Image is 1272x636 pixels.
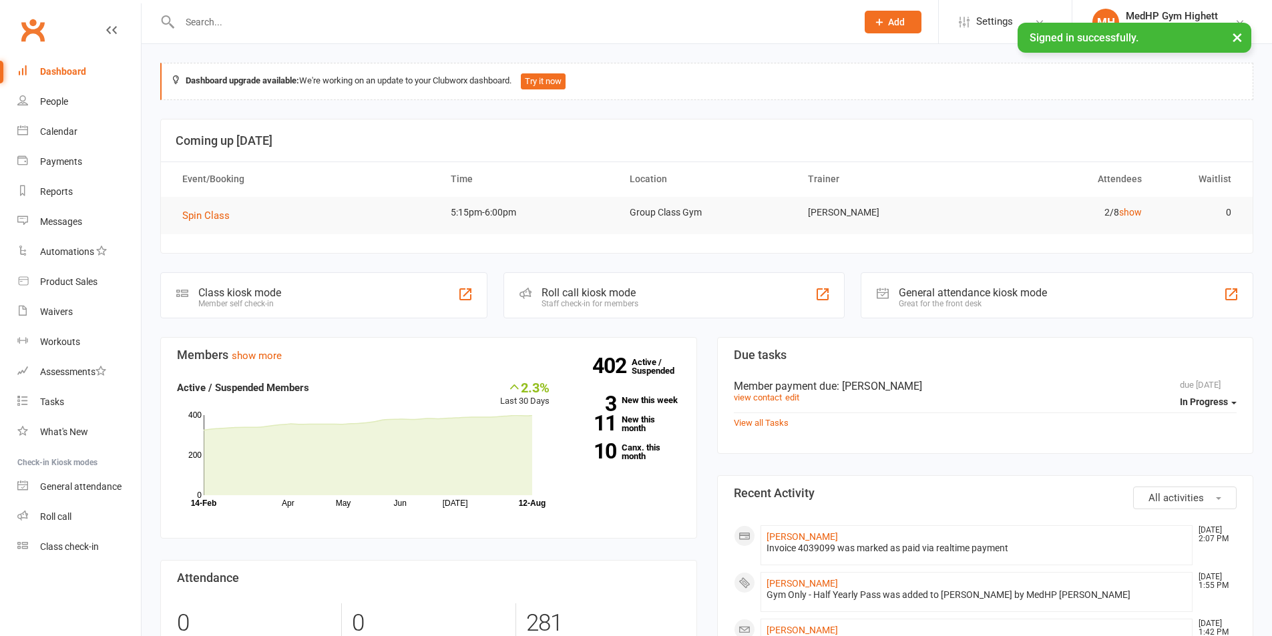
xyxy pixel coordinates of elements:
strong: 402 [592,356,632,376]
td: 2/8 [975,197,1154,228]
h3: Due tasks [734,348,1237,362]
th: Time [439,162,618,196]
a: Dashboard [17,57,141,87]
div: Roll call kiosk mode [542,286,638,299]
span: Settings [976,7,1013,37]
div: Assessments [40,366,106,377]
a: show [1119,207,1142,218]
div: Calendar [40,126,77,137]
div: Dashboard [40,66,86,77]
a: 10Canx. this month [570,443,680,460]
a: Clubworx [16,13,49,47]
a: [PERSON_NAME] [767,531,838,542]
h3: Coming up [DATE] [176,134,1238,147]
div: Staff check-in for members [542,299,638,308]
a: show more [232,350,282,362]
div: MedHP [1126,22,1218,34]
a: Class kiosk mode [17,532,141,562]
a: Roll call [17,502,141,532]
div: Tasks [40,396,64,407]
button: × [1225,23,1249,51]
a: Waivers [17,297,141,327]
time: [DATE] 2:07 PM [1192,526,1236,543]
button: Try it now [521,73,566,89]
div: People [40,96,68,107]
h3: Recent Activity [734,487,1237,500]
span: Add [888,17,905,27]
td: 5:15pm-6:00pm [439,197,618,228]
time: [DATE] 1:55 PM [1192,573,1236,590]
a: What's New [17,417,141,447]
span: In Progress [1180,396,1228,407]
div: Member payment due [734,380,1237,392]
div: Messages [40,216,82,227]
a: General attendance kiosk mode [17,472,141,502]
strong: Active / Suspended Members [177,382,309,394]
button: In Progress [1180,390,1237,414]
div: Member self check-in [198,299,281,308]
button: Spin Class [182,208,239,224]
th: Attendees [975,162,1154,196]
td: 0 [1154,197,1243,228]
th: Waitlist [1154,162,1243,196]
a: [PERSON_NAME] [767,625,838,635]
a: 402Active / Suspended [632,348,690,385]
div: MH [1092,9,1119,35]
div: Invoice 4039099 was marked as paid via realtime payment [767,543,1187,554]
div: Last 30 Days [500,380,550,408]
a: 11New this month [570,415,680,432]
div: Gym Only - Half Yearly Pass was added to [PERSON_NAME] by MedHP [PERSON_NAME] [767,589,1187,601]
div: Payments [40,156,82,167]
div: Class kiosk mode [198,286,281,299]
div: Waivers [40,306,73,317]
div: Roll call [40,511,71,522]
div: Great for the front desk [899,299,1047,308]
div: Class check-in [40,541,99,552]
th: Trainer [796,162,975,196]
div: Reports [40,186,73,197]
a: Payments [17,147,141,177]
div: MedHP Gym Highett [1126,10,1218,22]
div: General attendance kiosk mode [899,286,1047,299]
strong: Dashboard upgrade available: [186,75,299,85]
a: Reports [17,177,141,207]
a: edit [785,392,799,402]
h3: Members [177,348,680,362]
a: Messages [17,207,141,237]
a: 3New this week [570,396,680,404]
a: Automations [17,237,141,267]
span: Signed in successfully. [1030,31,1138,44]
a: Assessments [17,357,141,387]
div: What's New [40,426,88,437]
strong: 10 [570,441,616,461]
a: [PERSON_NAME] [767,578,838,589]
button: All activities [1133,487,1237,509]
div: General attendance [40,481,122,492]
h3: Attendance [177,571,680,585]
a: Tasks [17,387,141,417]
input: Search... [176,13,847,31]
span: All activities [1148,492,1204,504]
div: 2.3% [500,380,550,394]
a: Workouts [17,327,141,357]
div: We're working on an update to your Clubworx dashboard. [160,63,1253,100]
div: Workouts [40,336,80,347]
th: Event/Booking [170,162,439,196]
span: : [PERSON_NAME] [837,380,922,392]
td: Group Class Gym [618,197,797,228]
a: view contact [734,392,782,402]
th: Location [618,162,797,196]
button: Add [865,11,921,33]
div: Product Sales [40,276,97,287]
strong: 3 [570,394,616,414]
a: Product Sales [17,267,141,297]
span: Spin Class [182,210,230,222]
strong: 11 [570,413,616,433]
a: Calendar [17,117,141,147]
td: [PERSON_NAME] [796,197,975,228]
div: Automations [40,246,94,257]
a: People [17,87,141,117]
a: View all Tasks [734,418,789,428]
